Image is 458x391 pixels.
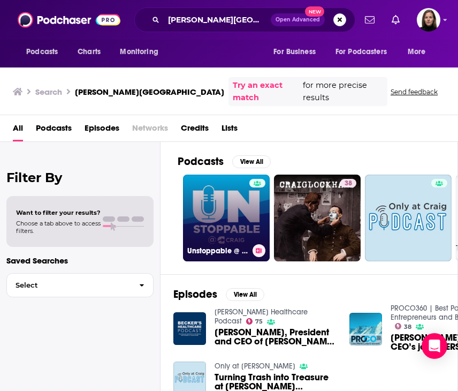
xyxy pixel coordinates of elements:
a: Turning Trash into Treasure at Craig Hospital [215,373,337,391]
span: Podcasts [26,44,58,59]
a: All [13,119,23,141]
a: Podcasts [36,119,72,141]
button: open menu [112,42,172,62]
span: Want to filter your results? [16,209,101,216]
a: Charts [71,42,107,62]
button: Show profile menu [417,8,440,32]
span: Monitoring [120,44,158,59]
span: More [408,44,426,59]
span: New [305,6,324,17]
a: Lists [222,119,238,141]
a: 38 [395,323,412,329]
a: Unstoppable @ [PERSON_NAME] [183,175,270,261]
img: Jandel Allen Davis, President and CEO of Craig Hospital [173,312,206,345]
h2: Podcasts [178,155,224,168]
img: Craig Hospital CEO’s job: STEWARD that mission [349,313,382,345]
h2: Filter By [6,170,154,185]
span: Open Advanced [276,17,320,22]
button: View All [232,155,271,168]
button: open menu [329,42,402,62]
button: open menu [19,42,72,62]
div: Search podcasts, credits, & more... [134,7,355,32]
button: Select [6,273,154,297]
a: Show notifications dropdown [361,11,379,29]
span: Turning Trash into Treasure at [PERSON_NAME][GEOGRAPHIC_DATA] [215,373,337,391]
button: open menu [266,42,329,62]
a: 38 [340,179,356,187]
div: Open Intercom Messenger [422,333,447,359]
span: Charts [78,44,101,59]
span: Select [7,282,131,289]
a: Jandel Allen Davis, President and CEO of Craig Hospital [215,328,337,346]
span: 75 [255,319,263,324]
span: Choose a tab above to access filters. [16,220,101,235]
a: Becker’s Healthcare Podcast [215,307,308,326]
a: 75 [246,318,263,325]
span: For Podcasters [335,44,387,59]
button: View All [226,288,264,301]
a: Episodes [85,119,119,141]
button: Send feedback [387,87,441,96]
p: Saved Searches [6,255,154,266]
span: Logged in as BevCat3 [417,8,440,32]
a: Show notifications dropdown [387,11,404,29]
span: 38 [345,178,352,189]
input: Search podcasts, credits, & more... [164,11,271,28]
span: 38 [404,325,411,329]
button: open menu [400,42,439,62]
a: EpisodesView All [173,288,264,301]
h2: Episodes [173,288,217,301]
button: Open AdvancedNew [271,13,325,26]
a: Only at Craig [215,362,295,371]
span: [PERSON_NAME], President and CEO of [PERSON_NAME] Hospital [215,328,337,346]
a: Credits [181,119,209,141]
span: for more precise results [303,79,383,104]
h3: Unstoppable @ [PERSON_NAME] [187,246,248,255]
a: PodcastsView All [178,155,271,168]
img: Podchaser - Follow, Share and Rate Podcasts [18,10,120,30]
a: 38 [274,175,361,261]
h3: Search [35,87,62,97]
span: For Business [273,44,316,59]
a: Try an exact match [233,79,301,104]
img: User Profile [417,8,440,32]
h3: [PERSON_NAME][GEOGRAPHIC_DATA] [75,87,224,97]
span: Networks [132,119,168,141]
